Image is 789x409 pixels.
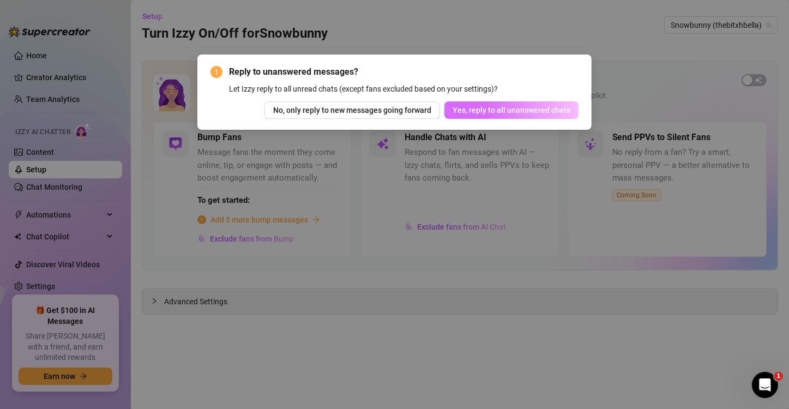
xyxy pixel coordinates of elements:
[264,101,440,119] button: No, only reply to new messages going forward
[444,101,579,119] button: Yes, reply to all unanswered chats
[229,65,579,79] span: Reply to unanswered messages?
[453,106,570,115] span: Yes, reply to all unanswered chats
[774,372,783,381] span: 1
[752,372,778,398] iframe: Intercom live chat
[229,83,579,95] div: Let Izzy reply to all unread chats (except fans excluded based on your settings)?
[273,106,431,115] span: No, only reply to new messages going forward
[210,66,222,78] span: exclamation-circle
